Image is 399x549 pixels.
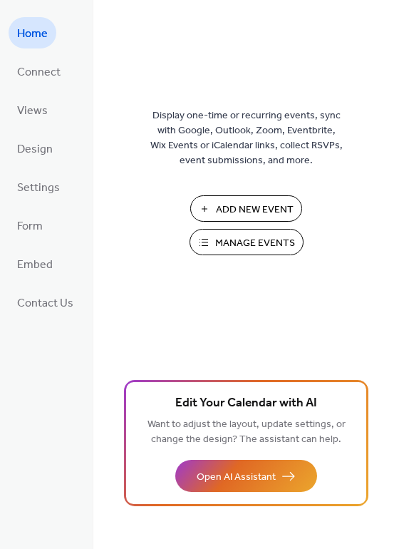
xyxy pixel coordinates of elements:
a: Settings [9,171,68,202]
a: Contact Us [9,287,82,318]
a: Embed [9,248,61,279]
button: Open AI Assistant [175,460,317,492]
span: Form [17,215,43,238]
span: Settings [17,177,60,200]
a: Form [9,210,51,241]
a: Connect [9,56,69,87]
span: Open AI Assistant [197,470,276,485]
button: Manage Events [190,229,304,255]
span: Display one-time or recurring events, sync with Google, Outlook, Zoom, Eventbrite, Wix Events or ... [150,108,343,168]
a: Home [9,17,56,48]
span: Home [17,23,48,46]
span: Design [17,138,53,161]
span: Edit Your Calendar with AI [175,394,317,414]
span: Views [17,100,48,123]
span: Contact Us [17,292,73,315]
button: Add New Event [190,195,302,222]
span: Connect [17,61,61,84]
span: Embed [17,254,53,277]
a: Views [9,94,56,125]
a: Design [9,133,61,164]
span: Want to adjust the layout, update settings, or change the design? The assistant can help. [147,415,346,449]
span: Manage Events [215,236,295,251]
span: Add New Event [216,202,294,217]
